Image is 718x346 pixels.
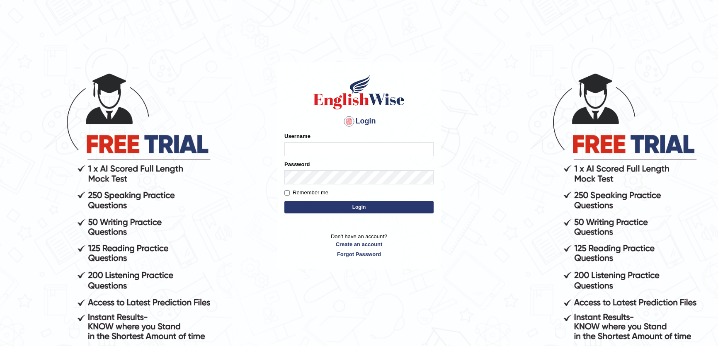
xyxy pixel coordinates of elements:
label: Password [284,160,310,168]
button: Login [284,201,434,213]
label: Remember me [284,189,328,197]
h4: Login [284,115,434,128]
p: Don't have an account? [284,232,434,258]
a: Forgot Password [284,250,434,258]
img: Logo of English Wise sign in for intelligent practice with AI [312,73,406,111]
a: Create an account [284,240,434,248]
input: Remember me [284,190,290,196]
label: Username [284,132,310,140]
